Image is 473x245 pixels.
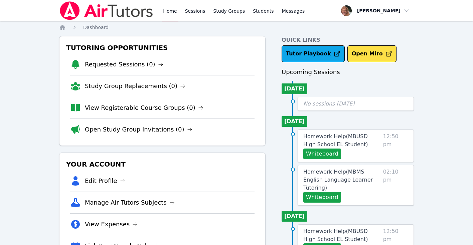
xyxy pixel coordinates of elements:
a: View Expenses [85,220,138,229]
a: Homework Help(MBUSD High School EL Student) [303,133,380,149]
a: Tutor Playbook [282,45,345,62]
button: Whiteboard [303,192,341,203]
a: Homework Help(MBUSD High School EL Student) [303,227,380,243]
li: [DATE] [282,116,307,127]
span: Homework Help ( MBUSD High School EL Student ) [303,133,368,148]
h3: Your Account [65,158,260,170]
a: Requested Sessions (0) [85,60,163,69]
a: View Registerable Course Groups (0) [85,103,203,112]
h4: Quick Links [282,36,414,44]
span: Homework Help ( MBUSD High School EL Student ) [303,228,368,242]
span: 02:10 pm [383,168,408,203]
span: Messages [282,8,305,14]
button: Whiteboard [303,149,341,159]
a: Dashboard [83,24,109,31]
nav: Breadcrumb [59,24,414,31]
span: 12:50 pm [383,133,408,159]
a: Manage Air Tutors Subjects [85,198,175,207]
a: Homework Help(MBMS English Language Learner Tutoring) [303,168,380,192]
h3: Upcoming Sessions [282,67,414,77]
button: Open Miro [347,45,397,62]
li: [DATE] [282,211,307,222]
a: Edit Profile [85,176,125,186]
li: [DATE] [282,83,307,94]
a: Open Study Group Invitations (0) [85,125,192,134]
span: No sessions [DATE] [303,100,355,107]
span: Dashboard [83,25,109,30]
img: Air Tutors [59,1,154,20]
a: Study Group Replacements (0) [85,81,185,91]
span: Homework Help ( MBMS English Language Learner Tutoring ) [303,169,373,191]
h3: Tutoring Opportunities [65,42,260,54]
